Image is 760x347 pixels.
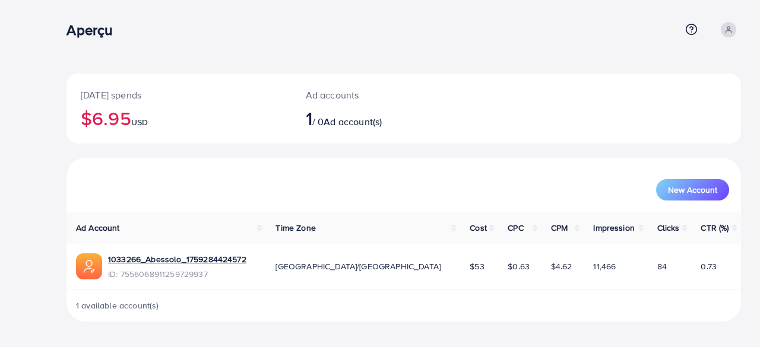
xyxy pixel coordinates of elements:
[701,260,717,272] span: 0.73
[306,88,446,102] p: Ad accounts
[657,222,680,234] span: Clicks
[657,260,667,272] span: 84
[81,107,277,129] h2: $6.95
[551,222,568,234] span: CPM
[668,186,717,194] span: New Account
[108,268,246,280] span: ID: 7556068911259729937
[108,253,246,265] a: 1033266_Abessolo_1759284424572
[76,300,159,311] span: 1 available account(s)
[275,222,315,234] span: Time Zone
[275,260,441,272] span: [GEOGRAPHIC_DATA]/[GEOGRAPHIC_DATA]
[551,260,572,272] span: $4.62
[470,260,484,272] span: $53
[593,260,616,272] span: 11,466
[81,88,277,102] p: [DATE] spends
[593,222,635,234] span: Impression
[701,222,729,234] span: CTR (%)
[306,104,312,132] span: 1
[508,222,523,234] span: CPC
[470,222,487,234] span: Cost
[131,116,148,128] span: USD
[656,179,729,200] button: New Account
[324,115,382,128] span: Ad account(s)
[76,253,102,279] img: ic-ads-acc.e4c84228.svg
[508,260,530,272] span: $0.63
[76,222,120,234] span: Ad Account
[66,20,112,40] font: Aperçu
[306,107,446,129] h2: / 0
